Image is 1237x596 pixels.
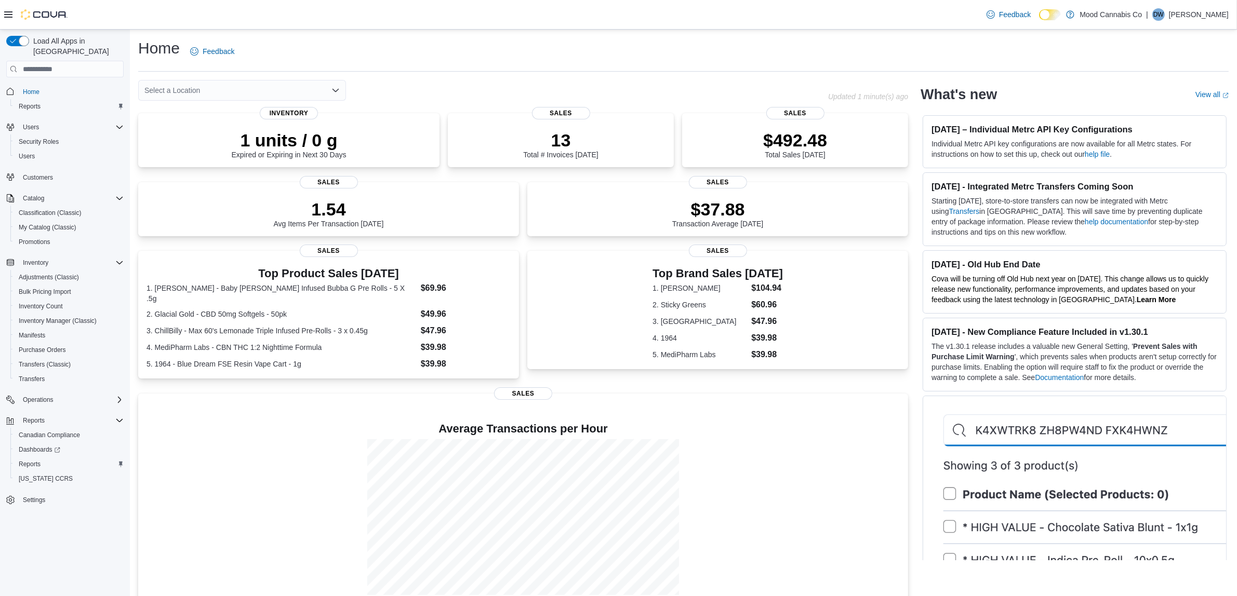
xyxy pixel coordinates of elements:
[15,344,124,356] span: Purchase Orders
[15,344,70,356] a: Purchase Orders
[10,149,128,164] button: Users
[15,136,124,148] span: Security Roles
[10,372,128,386] button: Transfers
[147,309,417,319] dt: 2. Glacial Gold - CBD 50mg Softgels - 50pk
[300,245,358,257] span: Sales
[260,107,318,119] span: Inventory
[751,299,783,311] dd: $60.96
[19,394,58,406] button: Operations
[2,392,128,407] button: Operations
[19,493,124,506] span: Settings
[2,255,128,270] button: Inventory
[2,120,128,134] button: Users
[19,460,41,468] span: Reports
[10,328,128,343] button: Manifests
[147,326,417,336] dt: 3. ChillBilly - Max 60's Lemonade Triple Infused Pre-Rolls - 3 x 0.45g
[932,181,1218,192] h3: [DATE] - Integrated Metrc Transfers Coming Soon
[2,413,128,428] button: Reports
[15,458,45,470] a: Reports
[147,342,417,353] dt: 4. MediPharm Labs - CBN THC 1:2 Nighttime Formula
[421,282,511,294] dd: $69.96
[689,245,747,257] span: Sales
[147,267,511,280] h3: Top Product Sales [DATE]
[138,38,180,59] h1: Home
[19,209,82,217] span: Classification (Classic)
[15,221,81,234] a: My Catalog (Classic)
[932,139,1218,159] p: Individual Metrc API key configurations are now available for all Metrc states. For instructions ...
[15,358,124,371] span: Transfers (Classic)
[421,324,511,337] dd: $47.96
[1137,295,1176,304] a: Learn More
[19,85,124,98] span: Home
[10,270,128,285] button: Adjustments (Classic)
[19,256,124,269] span: Inventory
[15,236,124,248] span: Promotions
[653,349,747,360] dt: 5. MediPharm Labs
[15,315,101,327] a: Inventory Manager (Classic)
[10,457,128,471] button: Reports
[15,472,124,485] span: Washington CCRS
[15,150,124,162] span: Users
[19,317,97,325] span: Inventory Manager (Classic)
[19,86,44,98] a: Home
[2,84,128,99] button: Home
[23,88,39,96] span: Home
[10,134,128,149] button: Security Roles
[10,343,128,357] button: Purchase Orders
[21,9,68,20] img: Cova
[19,288,71,296] span: Bulk Pricing Import
[19,152,35,160] span: Users
[147,423,900,435] h4: Average Transactions per Hour
[23,194,44,202] span: Catalog
[19,431,80,439] span: Canadian Compliance
[23,496,45,504] span: Settings
[653,333,747,343] dt: 4. 1964
[828,92,908,101] p: Updated 1 minute(s) ago
[19,302,63,310] span: Inventory Count
[10,299,128,314] button: Inventory Count
[19,475,73,483] span: [US_STATE] CCRS
[10,471,128,486] button: [US_STATE] CCRS
[15,271,83,283] a: Adjustments (Classic)
[23,396,54,404] span: Operations
[999,9,1031,20] span: Feedback
[2,492,128,507] button: Settings
[653,283,747,293] dt: 1. [PERSON_NAME]
[331,86,340,94] button: Open list of options
[19,414,49,427] button: Reports
[10,206,128,220] button: Classification (Classic)
[19,171,124,184] span: Customers
[10,99,128,114] button: Reports
[19,121,124,133] span: Users
[689,176,747,188] span: Sales
[15,207,124,219] span: Classification (Classic)
[300,176,358,188] span: Sales
[751,332,783,344] dd: $39.98
[982,4,1035,25] a: Feedback
[751,348,783,361] dd: $39.98
[932,341,1218,383] p: The v1.30.1 release includes a valuable new General Setting, ' ', which prevents sales when produ...
[23,259,48,267] span: Inventory
[19,223,76,232] span: My Catalog (Classic)
[6,79,124,534] nav: Complex example
[186,41,238,62] a: Feedback
[763,130,827,151] p: $492.48
[19,494,49,506] a: Settings
[19,331,45,340] span: Manifests
[1085,218,1148,226] a: help documentation
[1153,8,1164,21] span: DW
[10,220,128,235] button: My Catalog (Classic)
[19,171,57,184] a: Customers
[15,100,45,113] a: Reports
[15,443,124,456] span: Dashboards
[19,394,124,406] span: Operations
[232,130,347,159] div: Expired or Expiring in Next 30 Days
[19,192,124,205] span: Catalog
[2,191,128,206] button: Catalog
[19,360,71,369] span: Transfers (Classic)
[10,428,128,442] button: Canadian Compliance
[15,373,124,385] span: Transfers
[932,327,1218,337] h3: [DATE] - New Compliance Feature Included in v1.30.1
[15,286,124,298] span: Bulk Pricing Import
